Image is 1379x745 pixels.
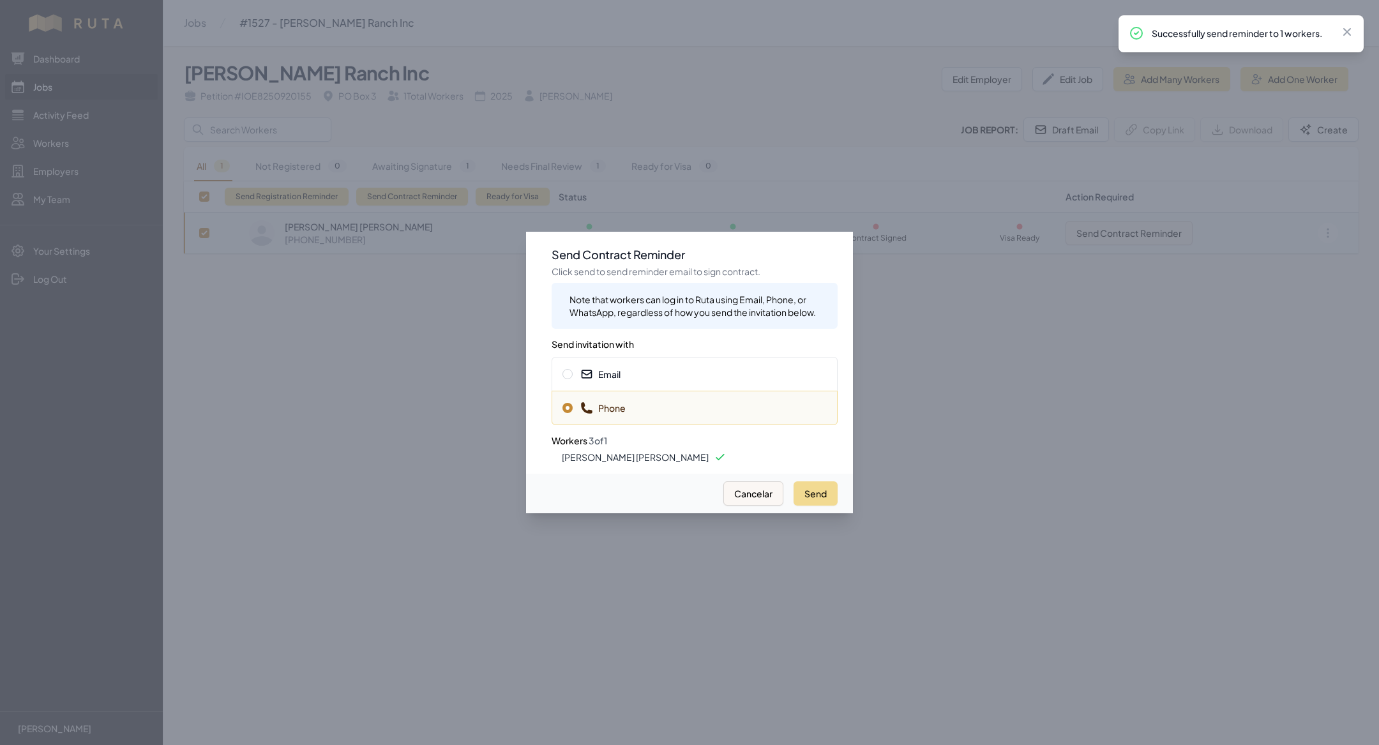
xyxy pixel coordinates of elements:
[552,329,838,352] h3: Send invitation with
[562,451,838,463] li: [PERSON_NAME] [PERSON_NAME]
[723,481,783,506] button: Cancelar
[580,402,626,414] span: Phone
[552,425,838,448] h3: Workers
[552,247,838,262] h3: Send Contract Reminder
[569,293,827,319] div: Note that workers can log in to Ruta using Email, Phone, or WhatsApp, regardless of how you send ...
[794,481,838,506] button: Send
[580,368,621,380] span: Email
[1152,27,1330,40] p: Successfully send reminder to 1 workers.
[589,435,607,446] span: 3 of 1
[552,265,838,278] p: Click send to send reminder email to sign contract.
